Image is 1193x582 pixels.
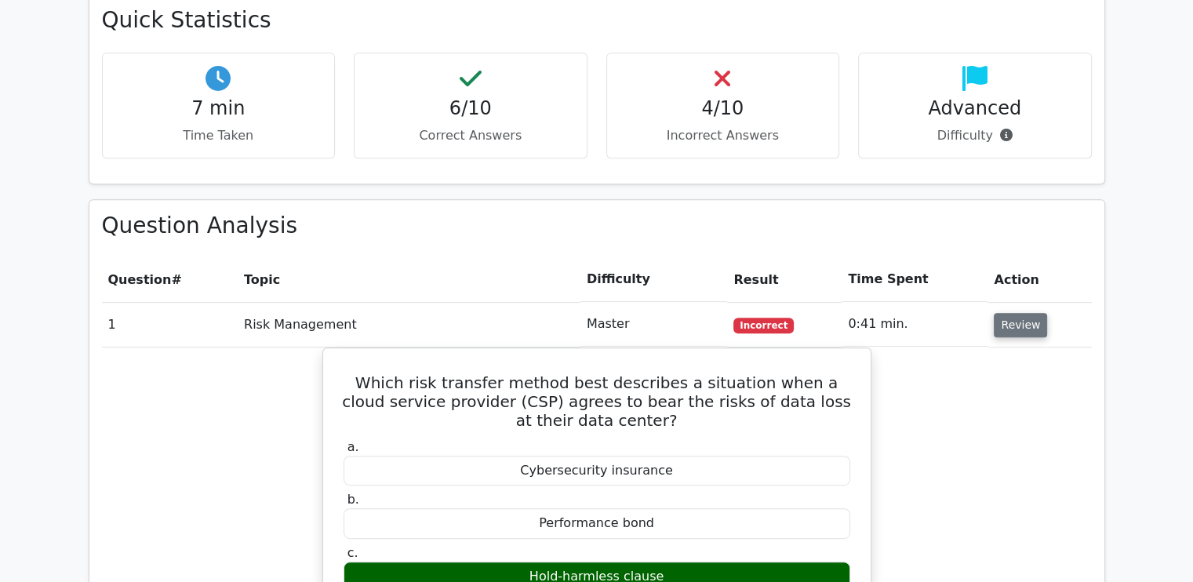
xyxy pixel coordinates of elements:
td: 0:41 min. [842,302,987,347]
span: a. [347,439,359,454]
th: Difficulty [580,257,728,302]
span: Incorrect [733,318,794,333]
h3: Quick Statistics [102,7,1092,34]
h4: 4/10 [620,97,827,120]
h4: 7 min [115,97,322,120]
button: Review [994,313,1047,337]
td: Master [580,302,728,347]
p: Difficulty [871,126,1078,145]
th: Action [987,257,1091,302]
th: Topic [238,257,580,302]
h4: 6/10 [367,97,574,120]
td: Risk Management [238,302,580,347]
p: Incorrect Answers [620,126,827,145]
h4: Advanced [871,97,1078,120]
span: Question [108,272,172,287]
th: # [102,257,238,302]
span: b. [347,492,359,507]
p: Correct Answers [367,126,574,145]
div: Performance bond [344,508,850,539]
p: Time Taken [115,126,322,145]
span: c. [347,545,358,560]
td: 1 [102,302,238,347]
h3: Question Analysis [102,213,1092,239]
th: Result [727,257,842,302]
th: Time Spent [842,257,987,302]
div: Cybersecurity insurance [344,456,850,486]
h5: Which risk transfer method best describes a situation when a cloud service provider (CSP) agrees ... [342,373,852,430]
